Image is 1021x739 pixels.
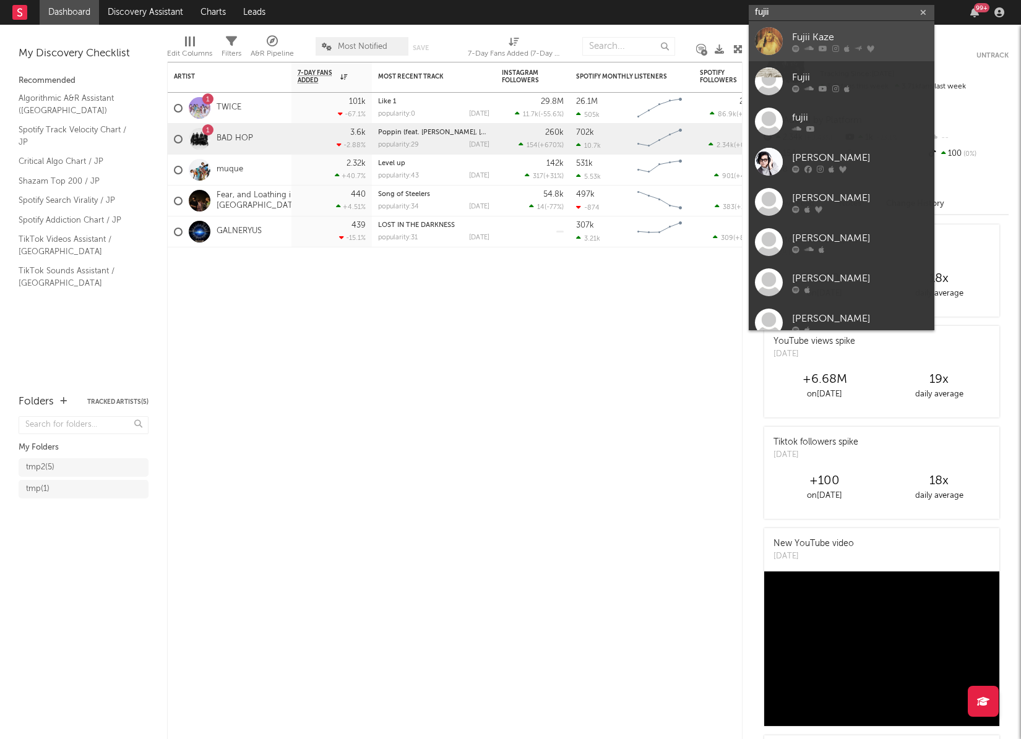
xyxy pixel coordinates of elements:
div: [DATE] [773,348,855,361]
span: +16.4 % [736,204,760,211]
div: popularity: 29 [378,142,419,148]
div: 10.7k [576,142,601,150]
button: Save [413,45,429,51]
div: A&R Pipeline [251,31,294,67]
div: [PERSON_NAME] [792,231,928,246]
div: popularity: 34 [378,203,419,210]
input: Search for artists [749,5,934,20]
div: 440 [351,190,366,199]
span: 11.7k [523,111,538,118]
input: Search... [582,37,675,56]
div: 260k [545,129,564,137]
a: Spotify Track Velocity Chart / JP [19,123,136,148]
a: muque [217,164,243,175]
a: Like 1 [378,98,396,105]
span: +31 % [545,173,562,180]
a: GALNERYUS [217,226,262,237]
a: Spotify Search Virality / JP [19,194,136,207]
div: Fujii [792,70,928,85]
div: 505k [576,111,600,119]
span: 14 [537,204,545,211]
div: +40.7 % [335,172,366,180]
div: A&R Pipeline [251,46,294,61]
div: [PERSON_NAME] [792,190,928,205]
div: [PERSON_NAME] [792,150,928,165]
div: 18 x [882,271,996,286]
div: 7-Day Fans Added (7-Day Fans Added) [468,31,561,67]
div: +100 [767,474,882,489]
span: +11.3 % [738,111,760,118]
div: Folders [19,395,54,409]
a: [PERSON_NAME] [749,182,934,222]
svg: Chart title [632,155,687,186]
div: Edit Columns [167,31,212,67]
button: Tracked Artists(5) [87,399,149,405]
div: tmp ( 1 ) [26,482,50,497]
div: -2.88 % [337,141,366,149]
div: 5.53k [576,173,601,181]
div: [PERSON_NAME] [792,311,928,326]
div: 18 x [882,474,996,489]
div: 142k [546,160,564,168]
a: Level up [378,160,405,167]
div: 22.6M [739,98,762,106]
span: -55.6 % [540,111,562,118]
span: 901 [722,173,734,180]
button: 99+ [970,7,979,17]
div: 3.6k [350,129,366,137]
div: ( ) [709,141,762,149]
div: [DATE] [469,203,489,210]
a: fujii [749,101,934,142]
div: Recommended [19,74,149,88]
svg: Chart title [632,216,687,247]
div: Level up [378,160,489,167]
div: tmp2 ( 5 ) [26,460,54,475]
div: Edit Columns [167,46,212,61]
div: ( ) [519,141,564,149]
span: +49.2 % [736,173,760,180]
span: 2.34k [717,142,734,149]
div: daily average [882,489,996,503]
div: on [DATE] [767,489,882,503]
a: Spotify Addiction Chart / JP [19,213,136,227]
a: TikTok Sounds Assistant / [GEOGRAPHIC_DATA] [19,264,136,289]
div: Most Recent Track [378,73,471,80]
div: 439 [351,221,366,229]
div: Song of Steelers [378,191,489,198]
div: ( ) [714,172,762,180]
a: Critical Algo Chart / JP [19,155,136,168]
div: ( ) [529,203,564,211]
div: Filters [222,31,241,67]
div: popularity: 43 [378,173,419,179]
div: Spotify Monthly Listeners [576,73,669,80]
div: 101k [349,98,366,106]
span: 317 [533,173,543,180]
div: [PERSON_NAME] [792,271,928,286]
a: TWICE [217,103,241,113]
div: [DATE] [773,449,858,461]
div: 29.8M [541,98,564,106]
a: [PERSON_NAME] [749,222,934,262]
div: 531k [576,160,593,168]
a: TikTok Videos Assistant / [GEOGRAPHIC_DATA] [19,233,136,258]
div: 2.32k [347,160,366,168]
span: +0.43 % [736,142,760,149]
a: Fujii Kaze [749,21,934,61]
div: My Discovery Checklist [19,46,149,61]
div: -67.1 % [338,110,366,118]
div: on [DATE] [767,387,882,402]
div: 702k [576,129,594,137]
span: 383 [723,204,735,211]
div: Like 1 [378,98,489,105]
a: Shazam Top 200 / JP [19,174,136,188]
div: [DATE] [469,234,489,241]
span: 86.9k [718,111,736,118]
div: 307k [576,221,594,229]
div: 3.21k [576,234,600,242]
div: LOST IN THE DARKNESS [378,222,489,229]
span: +670 % [540,142,562,149]
div: YouTube views spike [773,335,855,348]
div: Poppin (feat. Benjazzy, YZERR & Bark) [378,129,489,136]
span: 0 % [962,151,976,158]
div: -- [926,130,1009,146]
